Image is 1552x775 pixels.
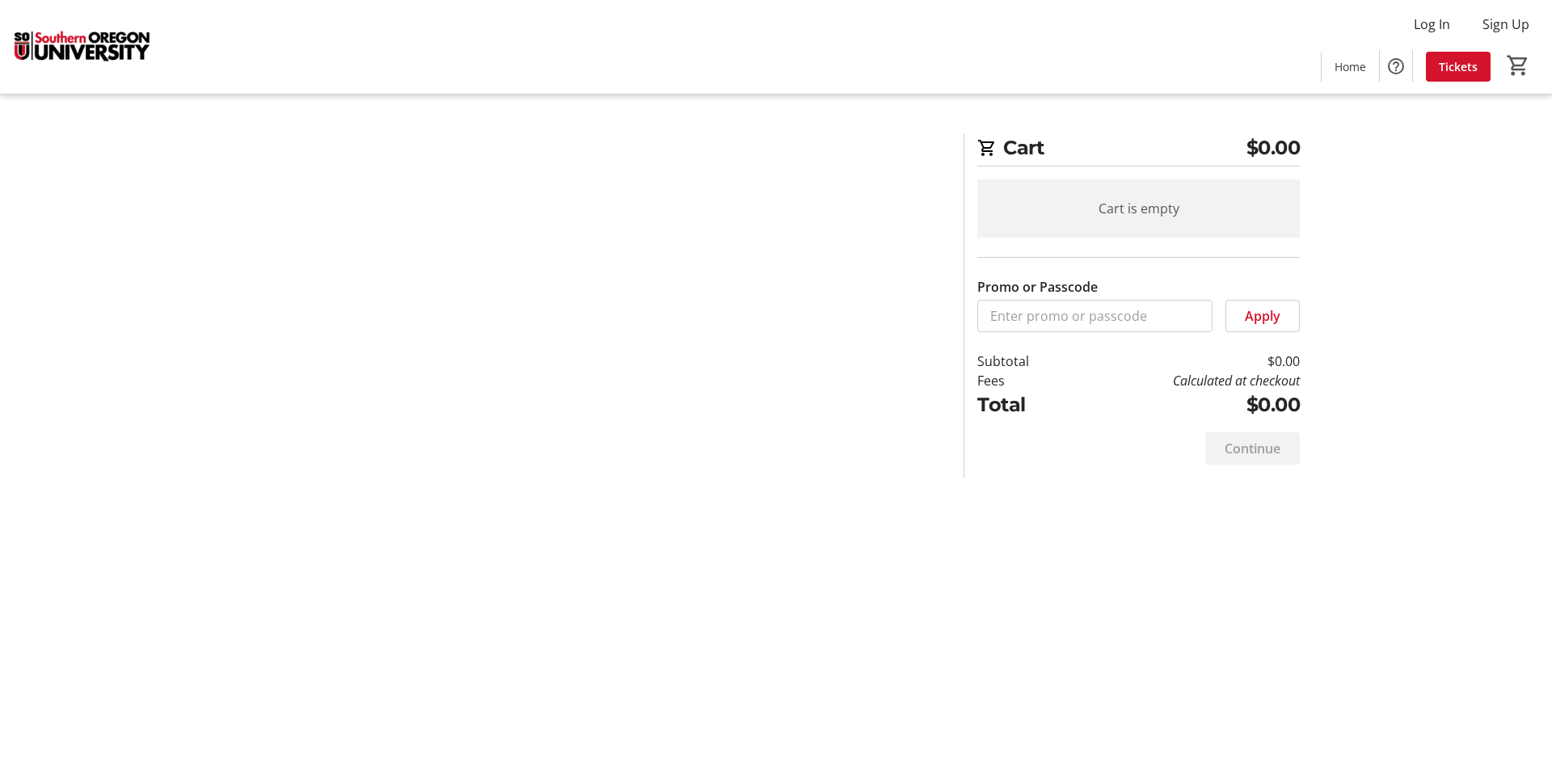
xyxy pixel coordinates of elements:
[1225,300,1300,332] button: Apply
[1439,58,1478,75] span: Tickets
[977,371,1071,390] td: Fees
[1380,50,1412,82] button: Help
[1071,352,1300,371] td: $0.00
[977,390,1071,419] td: Total
[1414,15,1450,34] span: Log In
[977,300,1212,332] input: Enter promo or passcode
[977,133,1300,166] h2: Cart
[1482,15,1529,34] span: Sign Up
[1470,11,1542,37] button: Sign Up
[1335,58,1366,75] span: Home
[977,352,1071,371] td: Subtotal
[1322,52,1379,82] a: Home
[10,6,154,87] img: Southern Oregon University's Logo
[1071,390,1300,419] td: $0.00
[977,277,1098,297] label: Promo or Passcode
[977,179,1300,238] div: Cart is empty
[1503,51,1533,80] button: Cart
[1426,52,1491,82] a: Tickets
[1245,306,1280,326] span: Apply
[1246,133,1301,162] span: $0.00
[1401,11,1463,37] button: Log In
[1071,371,1300,390] td: Calculated at checkout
